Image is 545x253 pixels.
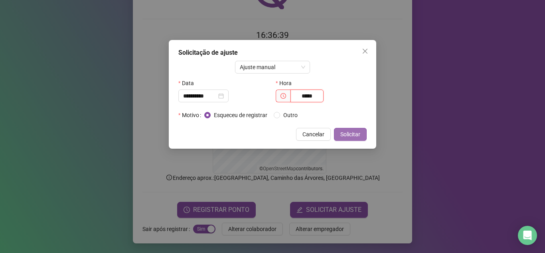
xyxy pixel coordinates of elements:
span: clock-circle [280,93,286,99]
span: Outro [280,111,301,120]
label: Data [178,77,199,90]
label: Hora [276,77,297,90]
button: Solicitar [334,128,367,141]
span: Solicitar [340,130,360,139]
span: Cancelar [302,130,324,139]
span: close [362,48,368,54]
span: Esqueceu de registrar [211,111,271,120]
span: Ajuste manual [240,61,306,73]
div: Open Intercom Messenger [518,226,537,245]
div: Solicitação de ajuste [178,48,367,58]
button: Cancelar [296,128,331,141]
label: Motivo [178,109,204,122]
button: Close [359,45,371,58]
